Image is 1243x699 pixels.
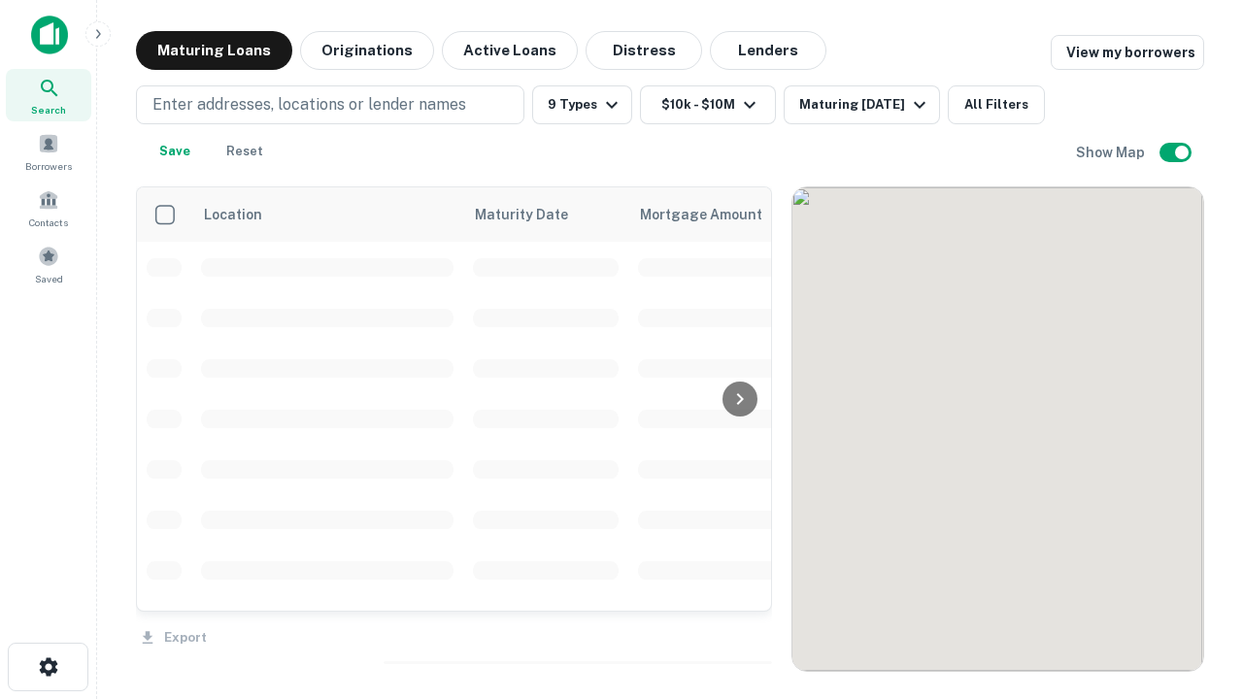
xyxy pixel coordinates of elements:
a: Saved [6,238,91,290]
div: Maturing [DATE] [799,93,931,116]
a: View my borrowers [1051,35,1204,70]
button: Distress [586,31,702,70]
h6: Show Map [1076,142,1148,163]
button: Lenders [710,31,826,70]
span: Mortgage Amount [640,203,788,226]
button: Reset [214,132,276,171]
button: Maturing [DATE] [784,85,940,124]
a: Contacts [6,182,91,234]
button: All Filters [948,85,1045,124]
iframe: Chat Widget [1146,482,1243,575]
button: Originations [300,31,434,70]
button: 9 Types [532,85,632,124]
div: 0 0 [792,187,1203,671]
th: Mortgage Amount [628,187,842,242]
button: Active Loans [442,31,578,70]
span: Contacts [29,215,68,230]
th: Maturity Date [463,187,628,242]
a: Borrowers [6,125,91,178]
button: Save your search to get updates of matches that match your search criteria. [144,132,206,171]
span: Search [31,102,66,117]
span: Saved [35,271,63,286]
a: Search [6,69,91,121]
th: Location [191,187,463,242]
button: $10k - $10M [640,85,776,124]
p: Enter addresses, locations or lender names [152,93,466,116]
span: Maturity Date [475,203,593,226]
button: Enter addresses, locations or lender names [136,85,524,124]
button: Maturing Loans [136,31,292,70]
span: Borrowers [25,158,72,174]
span: Location [203,203,262,226]
img: capitalize-icon.png [31,16,68,54]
